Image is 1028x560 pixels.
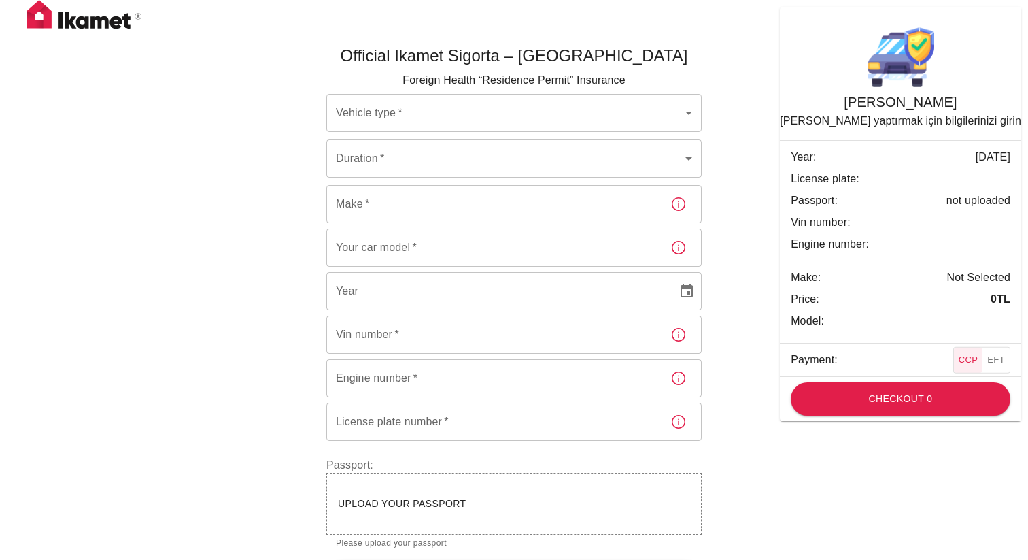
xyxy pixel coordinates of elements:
div: ​ [326,139,702,178]
p: Not Selected [947,269,1010,286]
span: Price: [791,291,989,308]
button: Choose date [673,278,700,305]
h6: [PERSON_NAME] [844,91,957,113]
p: Foreign Health “Residence Permit” Insurance [326,72,702,88]
input: YYYY [326,272,668,310]
button: CCP [954,348,983,373]
span: Model: [791,313,989,329]
p: not uploaded [946,193,1010,209]
button: EFT [982,348,1010,373]
span: Make: [791,269,989,286]
div: ​ [326,94,702,132]
label: Passport: [326,457,702,473]
p: 0 TL [991,291,1010,308]
span: Engine number: [791,236,989,252]
p: Please upload your passport [336,537,692,550]
span: Year: [791,149,989,165]
span: Vin number: [791,214,989,231]
p: [DATE] [976,149,1010,165]
span: License plate: [791,171,989,187]
button: Checkout 0 [791,382,1010,416]
span: Passport: [791,193,989,209]
span: Payment: [791,352,989,368]
span: Upload your passport [338,498,466,509]
h5: Official Ikamet Sigorta – [GEOGRAPHIC_DATA] [326,45,702,67]
p: [PERSON_NAME] yaptırmak için bilgilerinizi girin [780,113,1021,129]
